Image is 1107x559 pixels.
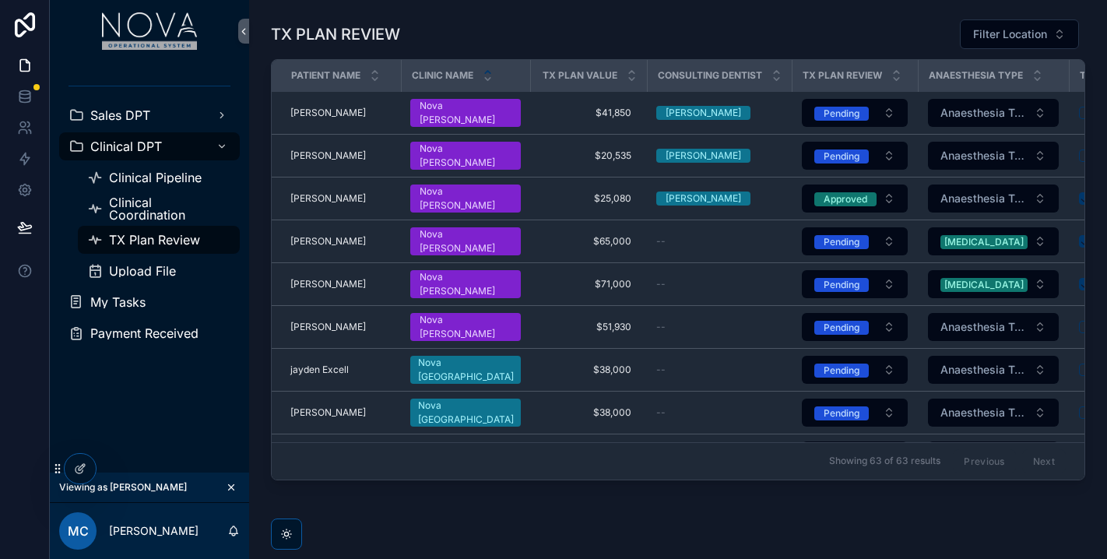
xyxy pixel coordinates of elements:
span: Anaesthesia Type [929,69,1023,82]
span: -- [656,406,666,419]
button: Select Button [802,270,908,298]
button: Select Button [928,99,1059,127]
a: Select Button [801,227,908,256]
button: Select Button [802,99,908,127]
a: Nova [PERSON_NAME] [410,270,521,298]
a: Select Button [801,355,908,385]
a: Nova [PERSON_NAME] [410,99,521,127]
span: jayden Excell [290,364,349,376]
div: Pending [824,235,859,249]
a: Select Button [927,269,1060,299]
span: Viewing as [PERSON_NAME] [59,481,187,494]
a: Select Button [927,184,1060,213]
div: Nova [GEOGRAPHIC_DATA] [418,399,514,427]
div: [MEDICAL_DATA] [944,235,1024,249]
a: Select Button [927,141,1060,171]
span: -- [656,235,666,248]
span: $38,000 [546,406,631,419]
a: Nova [PERSON_NAME] [410,142,521,170]
div: Pending [824,321,859,335]
a: $38,000 [539,357,638,382]
p: [PERSON_NAME] [109,523,199,539]
button: Select Button [802,313,908,341]
span: [PERSON_NAME] [290,149,366,162]
span: MC [68,522,89,540]
a: Select Button [927,312,1060,342]
a: TX Plan Review [78,226,240,254]
span: [PERSON_NAME] [290,235,366,248]
div: [PERSON_NAME] [666,192,741,206]
a: $71,000 [539,272,638,297]
span: [PERSON_NAME] [290,406,366,419]
a: jayden Excell [290,364,392,376]
a: $38,000 [539,400,638,425]
span: [PERSON_NAME] [290,192,366,205]
img: App logo [102,12,198,50]
button: Select Button [960,19,1079,49]
a: Select Button [801,398,908,427]
div: Nova [GEOGRAPHIC_DATA] [418,356,514,384]
div: Nova [PERSON_NAME] [420,185,511,213]
a: -- [656,235,782,248]
a: Select Button [801,269,908,299]
h1: TX PLAN REVIEW [271,23,400,45]
button: Select Button [802,227,908,255]
a: [PERSON_NAME] [656,192,782,206]
a: Select Button [801,441,908,470]
div: scrollable content [50,62,249,367]
a: Clinical Pipeline [78,163,240,192]
div: Pending [824,406,859,420]
a: Nova [PERSON_NAME] [410,185,521,213]
span: -- [656,278,666,290]
a: Select Button [927,227,1060,256]
a: Select Button [801,98,908,128]
span: [PERSON_NAME] [290,321,366,333]
span: Showing 63 of 63 results [829,455,940,467]
span: $20,535 [546,149,631,162]
a: [PERSON_NAME] [290,149,392,162]
a: $51,930 [539,315,638,339]
div: Pending [824,149,859,163]
span: Clinical Pipeline [109,171,202,184]
button: Select Button [928,356,1059,384]
a: Select Button [801,312,908,342]
div: Pending [824,278,859,292]
a: [PERSON_NAME] [656,149,782,163]
a: Clinical Coordination [78,195,240,223]
a: Sales DPT [59,101,240,129]
div: Nova [PERSON_NAME] [420,142,511,170]
div: Pending [824,364,859,378]
span: [PERSON_NAME] [290,278,366,290]
a: Clinical DPT [59,132,240,160]
button: Select Button [928,399,1059,427]
a: Select Button [927,398,1060,427]
span: -- [656,364,666,376]
span: Clinic Name [412,69,473,82]
span: TX Plan Review [109,234,200,246]
span: [PERSON_NAME] [290,107,366,119]
span: Anaesthesia Type [940,362,1028,378]
a: -- [656,278,782,290]
a: Upload File [78,257,240,285]
a: [PERSON_NAME] [290,321,392,333]
button: Select Button [802,185,908,213]
a: $65,000 [539,229,638,254]
span: Anaesthesia Type [940,191,1028,206]
div: Nova [PERSON_NAME] [420,270,511,298]
span: $25,080 [546,192,631,205]
div: Approved [824,192,867,206]
a: [PERSON_NAME] [290,107,392,119]
div: Nova [PERSON_NAME] [420,99,511,127]
span: My Tasks [90,296,146,308]
div: Nova [PERSON_NAME] [420,227,511,255]
a: Select Button [801,184,908,213]
button: Select Button [928,142,1059,170]
a: [PERSON_NAME] [290,278,392,290]
button: Select Button [802,399,908,427]
button: Select Button [928,227,1059,255]
div: Nova [PERSON_NAME] [420,313,511,341]
span: $38,000 [546,364,631,376]
span: Anaesthesia Type [940,405,1028,420]
a: My Tasks [59,288,240,316]
a: [PERSON_NAME] [290,235,392,248]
